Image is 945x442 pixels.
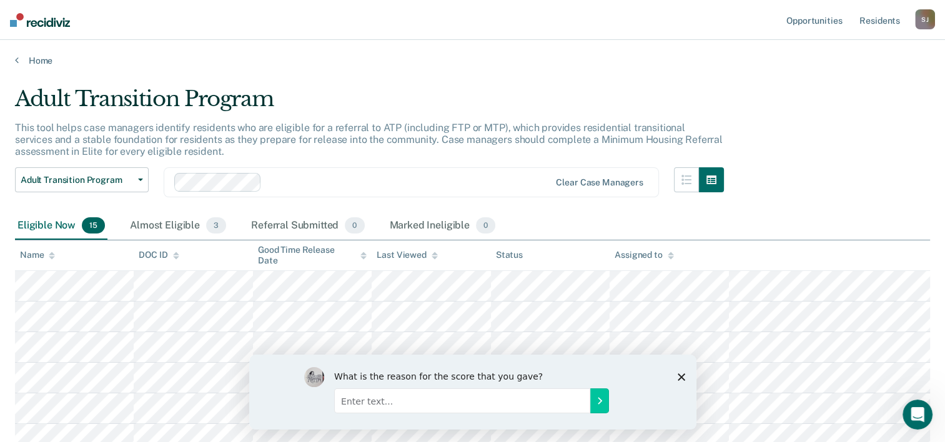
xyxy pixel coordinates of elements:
img: Recidiviz [10,13,70,27]
button: SJ [915,9,935,29]
div: Eligible Now15 [15,212,107,240]
div: DOC ID [139,250,179,260]
span: 0 [345,217,364,233]
div: Last Viewed [377,250,437,260]
span: 15 [82,217,105,233]
div: Good Time Release Date [258,245,367,266]
div: S J [915,9,935,29]
div: Clear case managers [556,177,643,188]
iframe: Survey by Kim from Recidiviz [249,355,696,430]
span: 0 [476,217,495,233]
button: Adult Transition Program [15,167,149,192]
div: Almost Eligible3 [127,212,229,240]
div: Status [496,250,523,260]
div: Assigned to [615,250,673,260]
div: Adult Transition Program [15,86,724,122]
span: Adult Transition Program [21,175,133,185]
div: Marked Ineligible0 [387,212,498,240]
a: Home [15,55,930,66]
span: 3 [206,217,226,233]
div: Name [20,250,55,260]
p: This tool helps case managers identify residents who are eligible for a referral to ATP (includin... [15,122,723,157]
div: Referral Submitted0 [249,212,367,240]
iframe: Intercom live chat [903,400,933,430]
